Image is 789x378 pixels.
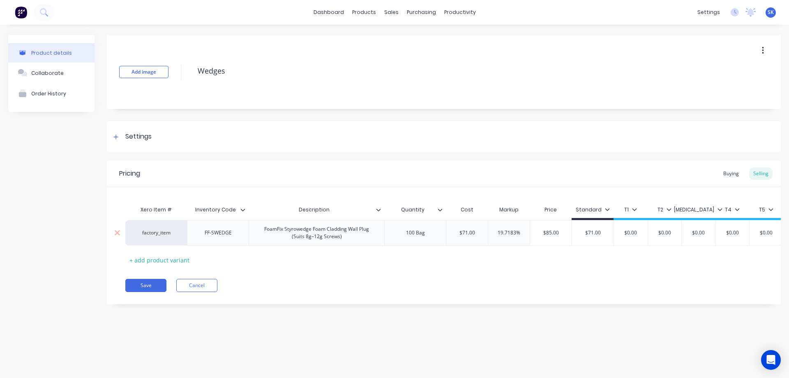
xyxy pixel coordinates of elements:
div: products [348,6,380,19]
div: $71.00 [446,223,488,243]
div: T2 [657,206,671,213]
button: Cancel [176,279,217,292]
div: Product details [31,50,72,56]
div: Collaborate [31,70,64,76]
div: Description [249,199,379,220]
button: Order History [8,83,95,104]
textarea: Wedges [194,61,713,81]
div: $0.00 [644,223,685,243]
div: $0.00 [745,223,787,243]
button: Add image [119,66,168,78]
div: $0.00 [678,223,719,243]
div: $0.00 [610,223,651,243]
div: Markup [488,202,530,218]
div: factory_item [134,229,179,237]
div: Pricing [119,169,140,179]
div: T5 [759,206,773,213]
div: $85.00 [530,223,572,243]
div: Xero Item # [125,202,187,218]
div: 19.7183% [488,223,530,243]
button: Save [125,279,166,292]
div: Selling [749,167,773,180]
div: Description [249,202,384,218]
div: Order History [31,90,66,97]
div: Cost [446,202,488,218]
div: + add product variant [125,254,194,267]
div: [MEDICAL_DATA] [674,206,722,213]
div: Inventory Code [187,202,249,218]
a: dashboard [309,6,348,19]
img: Factory [15,6,27,19]
button: Collaborate [8,63,95,83]
div: Open Intercom Messenger [761,350,781,370]
div: FF-SWEDGE [198,227,239,238]
div: Quantity [384,202,446,218]
span: SK [768,9,774,16]
div: T4 [725,206,740,213]
div: Quantity [384,199,441,220]
div: sales [380,6,403,19]
div: factory_itemFF-SWEDGEFoamFix Styrowedge Foam Cladding Wall Plug (Suits 8g–12g Screws)100 Bag$71.0... [125,220,783,246]
div: settings [693,6,724,19]
div: purchasing [403,6,440,19]
div: Standard [576,206,610,213]
div: Inventory Code [187,199,244,220]
div: T1 [624,206,637,213]
div: $0.00 [712,223,753,243]
button: Product details [8,43,95,63]
div: Price [530,202,572,218]
div: FoamFix Styrowedge Foam Cladding Wall Plug (Suits 8g–12g Screws) [252,224,381,242]
div: $71.00 [572,223,614,243]
div: 100 Bag [395,227,436,238]
div: Buying [719,167,743,180]
div: Settings [125,132,152,142]
div: productivity [440,6,480,19]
